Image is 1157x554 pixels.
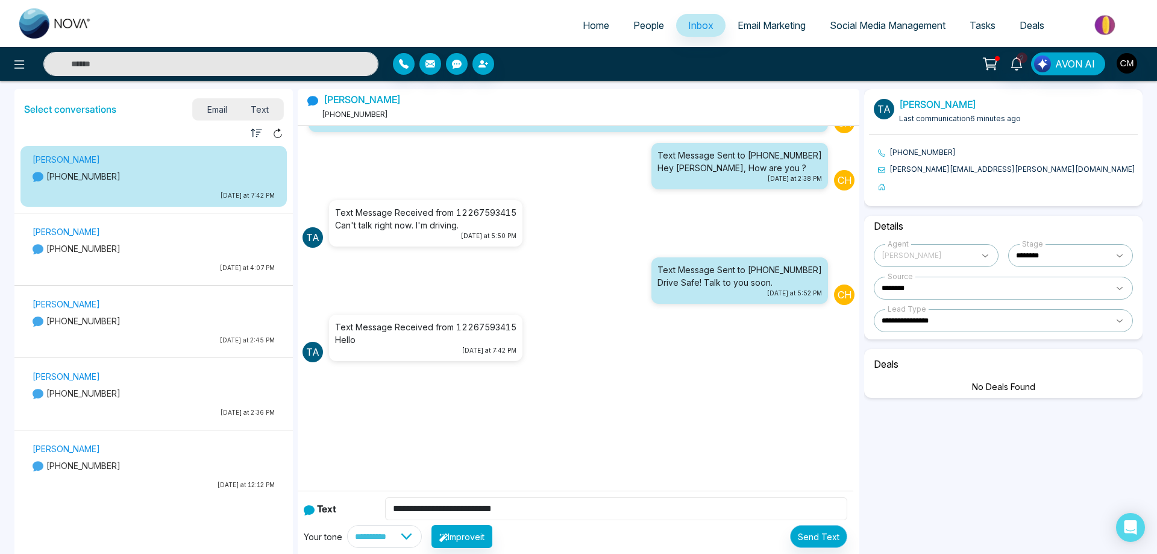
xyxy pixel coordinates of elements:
[830,19,945,31] span: Social Media Management
[239,101,281,118] span: Text
[869,380,1138,393] div: No Deals Found
[958,14,1008,37] a: Tasks
[885,304,929,315] div: Lead Type
[882,248,974,263] span: Charanjeev Mehmi
[33,336,275,345] p: [DATE] at 2:45 PM
[869,354,1138,375] h6: Deals
[1055,57,1095,71] span: AVON AI
[899,114,1021,123] span: Last communication 6 minutes ago
[1116,513,1145,542] div: Open Intercom Messenger
[33,459,275,472] p: [PHONE_NUMBER]
[885,271,915,282] div: Source
[790,525,847,548] button: Send Text
[869,216,1138,237] h6: Details
[657,149,822,174] div: Text Message Sent to [PHONE_NUMBER] Hey [PERSON_NAME], How are you ?
[33,225,275,238] p: [PERSON_NAME]
[335,231,516,241] small: [DATE] at 5:50 PM
[335,346,516,355] small: [DATE] at 7:42 PM
[335,321,516,346] div: Text Message Received from 12267593415 Hello
[899,98,976,110] a: [PERSON_NAME]
[583,19,609,31] span: Home
[431,525,492,548] button: Improveit
[878,164,1138,175] li: [PERSON_NAME][EMAIL_ADDRESS][PERSON_NAME][DOMAIN_NAME]
[571,14,621,37] a: Home
[1020,19,1044,31] span: Deals
[1002,52,1031,74] a: 2
[1117,53,1137,74] img: User Avatar
[676,14,726,37] a: Inbox
[1008,14,1056,37] a: Deals
[726,14,818,37] a: Email Marketing
[1020,239,1046,250] div: Stage
[633,19,664,31] span: People
[33,442,275,455] p: [PERSON_NAME]
[621,14,676,37] a: People
[195,101,239,118] span: Email
[688,19,713,31] span: Inbox
[33,408,275,417] p: [DATE] at 2:36 PM
[33,242,275,255] p: [PHONE_NUMBER]
[322,110,388,119] span: [PHONE_NUMBER]
[304,530,347,543] div: Your tone
[1031,52,1105,75] button: AVON AI
[818,14,958,37] a: Social Media Management
[33,298,275,310] p: [PERSON_NAME]
[33,263,275,272] p: [DATE] at 4:07 PM
[24,104,116,115] h5: Select conversations
[657,174,822,183] small: [DATE] at 2:38 PM
[33,387,275,400] p: [PHONE_NUMBER]
[33,170,275,183] p: [PHONE_NUMBER]
[657,263,822,289] div: Text Message Sent to [PHONE_NUMBER] Drive Safe! Talk to you soon.
[33,480,275,489] p: [DATE] at 12:12 PM
[324,93,401,105] a: [PERSON_NAME]
[317,503,336,515] b: Text
[1017,52,1027,63] span: 2
[874,99,894,119] p: Ta
[657,289,822,298] small: [DATE] at 5:52 PM
[834,170,854,190] p: Ch
[303,227,323,248] p: Ta
[303,342,323,362] p: Ta
[1034,55,1051,72] img: Lead Flow
[885,239,911,250] div: Agent
[335,206,516,231] div: Text Message Received from 12267593415 Can't talk right now. I'm driving.
[33,191,275,200] p: [DATE] at 7:42 PM
[970,19,996,31] span: Tasks
[33,315,275,327] p: [PHONE_NUMBER]
[738,19,806,31] span: Email Marketing
[1062,11,1150,39] img: Market-place.gif
[878,147,1138,158] li: [PHONE_NUMBER]
[33,153,275,166] p: [PERSON_NAME]
[834,285,854,305] p: Ch
[19,8,92,39] img: Nova CRM Logo
[33,370,275,383] p: [PERSON_NAME]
